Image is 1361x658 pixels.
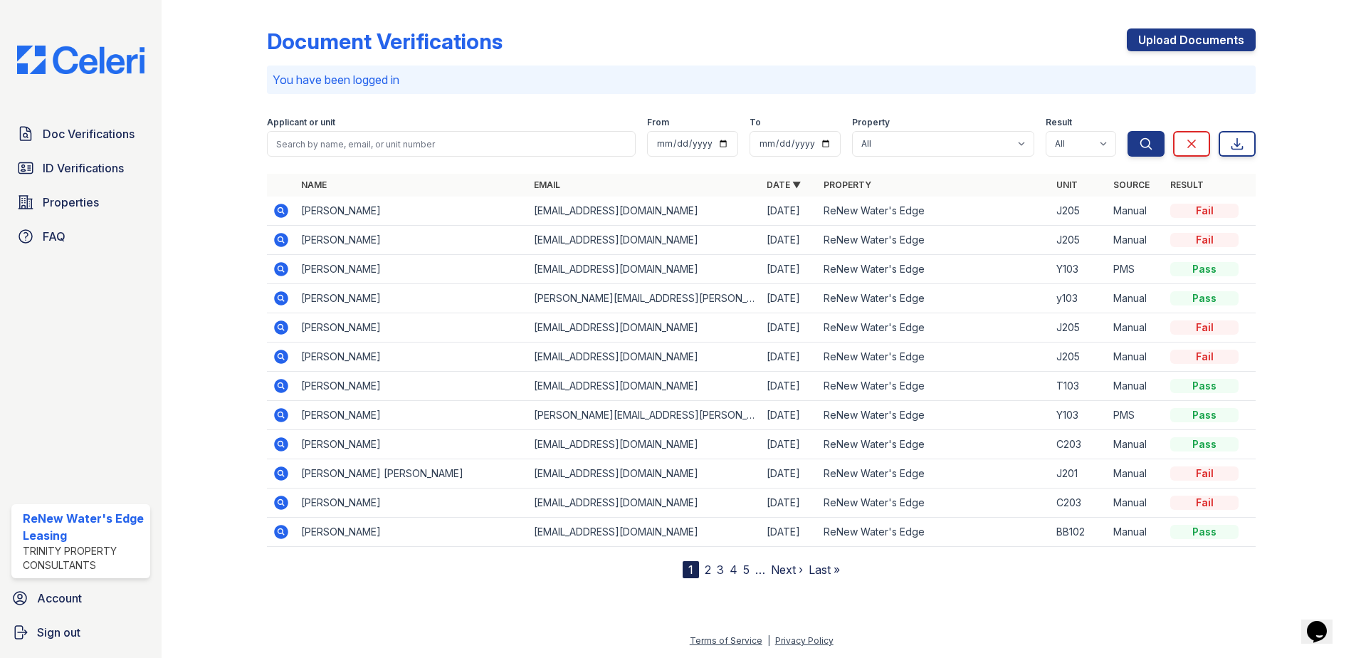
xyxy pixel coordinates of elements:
td: J205 [1051,343,1108,372]
td: Y103 [1051,255,1108,284]
iframe: chat widget [1301,601,1347,644]
td: [EMAIL_ADDRESS][DOMAIN_NAME] [528,518,761,547]
td: [DATE] [761,255,818,284]
a: Property [824,179,871,190]
td: [PERSON_NAME] [295,343,528,372]
a: ID Verifications [11,154,150,182]
span: Doc Verifications [43,125,135,142]
td: [PERSON_NAME] [295,197,528,226]
a: Sign out [6,618,156,647]
td: ReNew Water's Edge [818,372,1051,401]
a: 5 [743,563,750,577]
td: Manual [1108,518,1165,547]
a: Account [6,584,156,612]
label: Property [852,117,890,128]
td: [DATE] [761,459,818,489]
a: Doc Verifications [11,120,150,148]
div: Fail [1170,496,1239,510]
td: ReNew Water's Edge [818,489,1051,518]
div: Fail [1170,204,1239,218]
span: Properties [43,194,99,211]
div: Fail [1170,320,1239,335]
span: ID Verifications [43,160,124,177]
div: Fail [1170,350,1239,364]
div: Fail [1170,233,1239,247]
td: PMS [1108,255,1165,284]
td: J205 [1051,313,1108,343]
td: [PERSON_NAME] [295,489,528,518]
p: You have been logged in [273,71,1250,88]
td: BB102 [1051,518,1108,547]
td: [EMAIL_ADDRESS][DOMAIN_NAME] [528,430,761,459]
div: Pass [1170,379,1239,393]
td: [DATE] [761,313,818,343]
td: [EMAIL_ADDRESS][DOMAIN_NAME] [528,459,761,489]
td: [DATE] [761,197,818,226]
td: [PERSON_NAME][EMAIL_ADDRESS][PERSON_NAME][PERSON_NAME][DOMAIN_NAME] [528,401,761,430]
td: [PERSON_NAME] [295,372,528,401]
td: ReNew Water's Edge [818,197,1051,226]
a: Next › [771,563,803,577]
td: J205 [1051,226,1108,255]
div: Pass [1170,291,1239,305]
td: ReNew Water's Edge [818,343,1051,372]
td: [EMAIL_ADDRESS][DOMAIN_NAME] [528,489,761,518]
td: [EMAIL_ADDRESS][DOMAIN_NAME] [528,343,761,372]
a: Properties [11,188,150,216]
td: [EMAIL_ADDRESS][DOMAIN_NAME] [528,313,761,343]
div: Pass [1170,408,1239,422]
a: FAQ [11,222,150,251]
a: 4 [730,563,737,577]
a: Name [301,179,327,190]
td: Manual [1108,372,1165,401]
label: From [647,117,669,128]
span: Sign out [37,624,80,641]
div: Pass [1170,525,1239,539]
td: ReNew Water's Edge [818,284,1051,313]
img: CE_Logo_Blue-a8612792a0a2168367f1c8372b55b34899dd931a85d93a1a3d3e32e68fde9ad4.png [6,46,156,74]
td: [EMAIL_ADDRESS][DOMAIN_NAME] [528,197,761,226]
td: Manual [1108,197,1165,226]
td: J205 [1051,197,1108,226]
td: ReNew Water's Edge [818,459,1051,489]
label: Result [1046,117,1072,128]
td: [PERSON_NAME] [PERSON_NAME] [295,459,528,489]
td: Manual [1108,313,1165,343]
td: [PERSON_NAME][EMAIL_ADDRESS][PERSON_NAME][PERSON_NAME][DOMAIN_NAME] [528,284,761,313]
td: Manual [1108,284,1165,313]
td: [PERSON_NAME] [295,226,528,255]
td: ReNew Water's Edge [818,518,1051,547]
td: y103 [1051,284,1108,313]
a: Unit [1056,179,1078,190]
td: [DATE] [761,430,818,459]
a: Source [1113,179,1150,190]
td: [EMAIL_ADDRESS][DOMAIN_NAME] [528,372,761,401]
td: C203 [1051,430,1108,459]
td: ReNew Water's Edge [818,430,1051,459]
td: [PERSON_NAME] [295,518,528,547]
td: [EMAIL_ADDRESS][DOMAIN_NAME] [528,226,761,255]
td: Manual [1108,226,1165,255]
td: [DATE] [761,401,818,430]
div: Trinity Property Consultants [23,544,144,573]
div: Pass [1170,262,1239,276]
span: Account [37,590,82,607]
div: Pass [1170,437,1239,451]
label: Applicant or unit [267,117,335,128]
td: [DATE] [761,226,818,255]
td: [PERSON_NAME] [295,401,528,430]
td: Manual [1108,430,1165,459]
td: T103 [1051,372,1108,401]
td: [DATE] [761,518,818,547]
td: [PERSON_NAME] [295,284,528,313]
input: Search by name, email, or unit number [267,131,636,157]
div: Fail [1170,466,1239,481]
td: Manual [1108,343,1165,372]
td: [DATE] [761,372,818,401]
div: ReNew Water's Edge Leasing [23,510,144,544]
td: Y103 [1051,401,1108,430]
td: [PERSON_NAME] [295,430,528,459]
td: C203 [1051,489,1108,518]
td: [DATE] [761,343,818,372]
